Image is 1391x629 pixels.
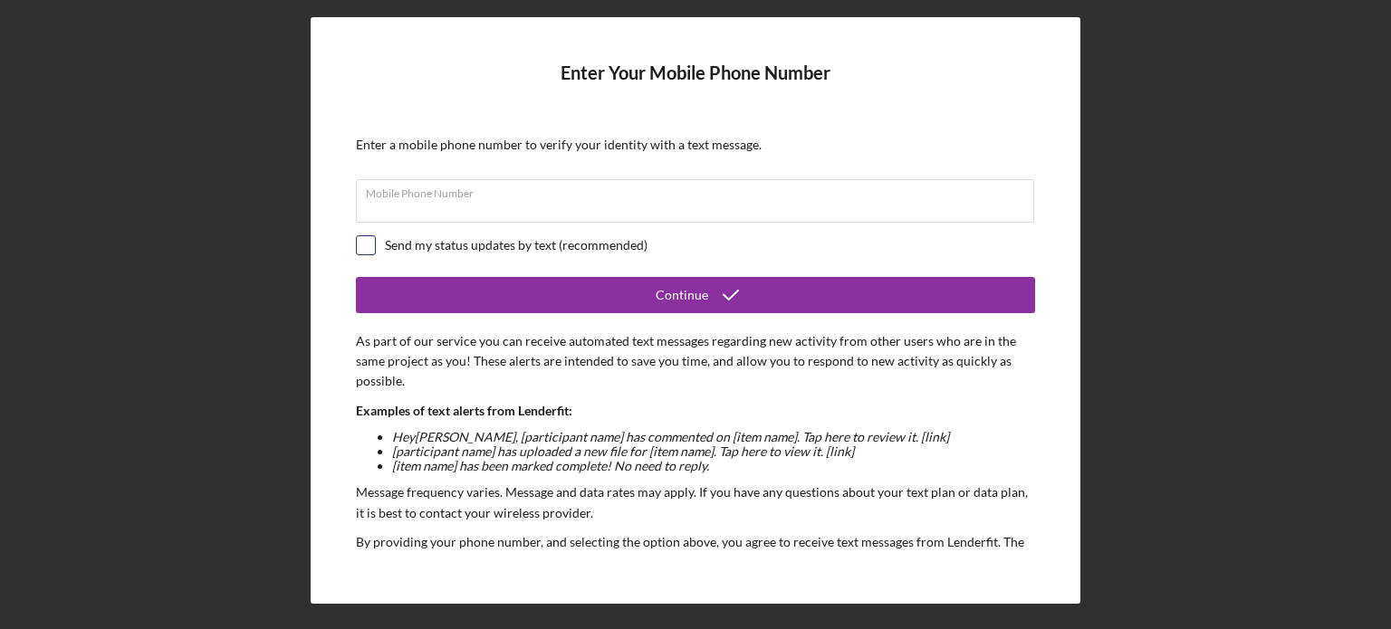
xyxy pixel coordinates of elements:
li: [item name] has been marked complete! No need to reply. [392,459,1035,473]
button: Continue [356,277,1035,313]
li: [participant name] has uploaded a new file for [item name]. Tap here to view it. [link] [392,444,1035,459]
div: Send my status updates by text (recommended) [385,238,648,253]
div: Enter a mobile phone number to verify your identity with a text message. [356,138,1035,152]
p: Message frequency varies. Message and data rates may apply. If you have any questions about your ... [356,482,1035,523]
p: As part of our service you can receive automated text messages regarding new activity from other ... [356,331,1035,392]
p: Examples of text alerts from Lenderfit: [356,401,1035,421]
li: Hey [PERSON_NAME] , [participant name] has commented on [item name]. Tap here to review it. [link] [392,430,1035,444]
h4: Enter Your Mobile Phone Number [356,62,1035,110]
div: Continue [656,277,708,313]
p: By providing your phone number, and selecting the option above, you agree to receive text message... [356,532,1035,593]
label: Mobile Phone Number [366,180,1034,200]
